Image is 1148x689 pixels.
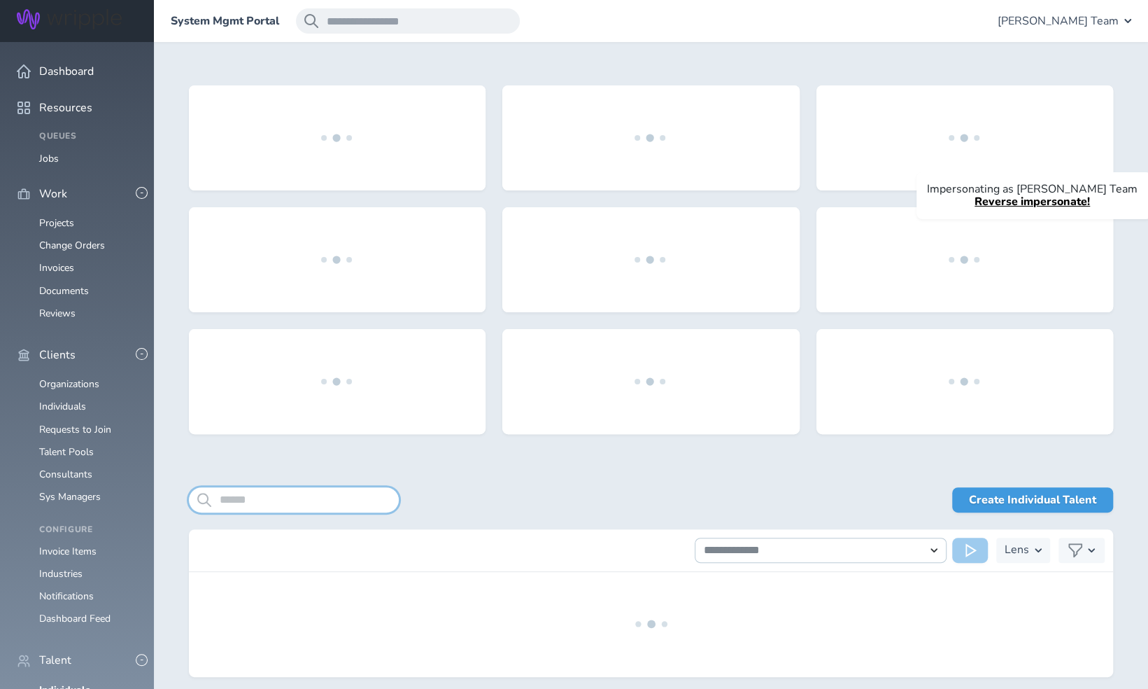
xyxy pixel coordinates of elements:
button: [PERSON_NAME] Team [998,8,1131,34]
a: Projects [39,216,74,230]
a: Reviews [39,307,76,320]
span: Resources [39,102,92,114]
a: Change Orders [39,239,105,252]
button: - [136,187,148,199]
span: Talent [39,654,71,667]
h3: Lens [1005,538,1029,563]
span: Work [39,188,67,200]
a: Requests to Join [39,423,111,436]
img: Wripple [17,9,122,29]
a: Organizations [39,377,99,391]
button: Run Action [952,538,988,563]
a: Talent Pools [39,445,94,459]
span: Clients [39,349,76,361]
a: Reverse impersonate! [975,194,1090,209]
a: Documents [39,284,89,298]
span: [PERSON_NAME] Team [998,15,1119,27]
button: - [136,348,148,360]
button: Lens [996,538,1050,563]
a: Individuals [39,400,86,413]
h4: Configure [39,525,137,535]
h4: Queues [39,132,137,141]
a: Jobs [39,152,59,165]
a: Notifications [39,590,94,603]
a: Create Individual Talent [952,487,1113,513]
a: Consultants [39,468,92,481]
p: Impersonating as [PERSON_NAME] Team [927,183,1138,195]
a: System Mgmt Portal [171,15,279,27]
a: Invoices [39,261,74,274]
a: Dashboard Feed [39,612,111,625]
button: - [136,654,148,666]
a: Invoice Items [39,545,97,558]
span: Dashboard [39,65,94,78]
a: Sys Managers [39,490,101,503]
a: Industries [39,567,83,580]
